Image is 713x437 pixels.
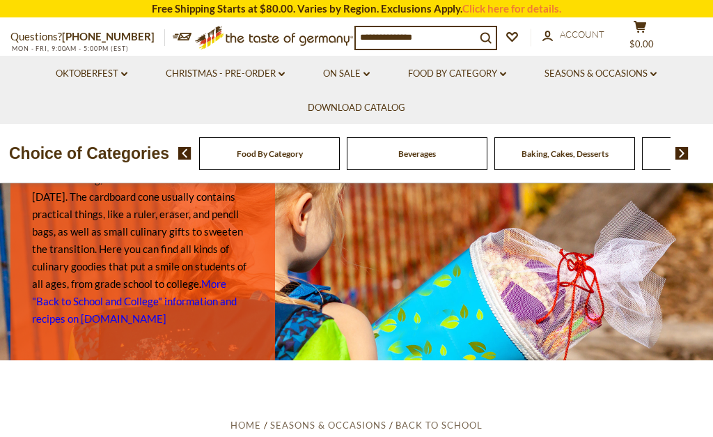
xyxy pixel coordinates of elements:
a: Christmas - PRE-ORDER [166,66,285,82]
img: next arrow [675,147,689,160]
a: Home [230,420,261,431]
a: [PHONE_NUMBER] [62,30,155,43]
a: Click here for details. [462,2,561,15]
span: MON - FRI, 9:00AM - 5:00PM (EST) [10,45,129,52]
a: Download Catalog [308,100,405,116]
p: Questions? [10,28,165,46]
a: Seasons & Occasions [544,66,657,82]
span: Account [560,29,604,40]
span: $0.00 [629,38,654,49]
a: More "Back to School and College" information and recipes on [DOMAIN_NAME] [32,277,237,325]
a: Account [542,27,604,43]
a: Oktoberfest [56,66,127,82]
a: Seasons & Occasions [270,420,386,431]
a: Baking, Cakes, Desserts [522,148,609,159]
img: previous arrow [178,147,191,160]
a: Food By Category [408,66,506,82]
a: Food By Category [237,148,303,159]
a: Back to School [395,420,483,431]
a: On Sale [323,66,370,82]
a: Beverages [398,148,436,159]
button: $0.00 [619,20,661,55]
p: It is a custom in [GEOGRAPHIC_DATA] to present first-graders with a cone-shaped, decorative bag, ... [32,136,253,328]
